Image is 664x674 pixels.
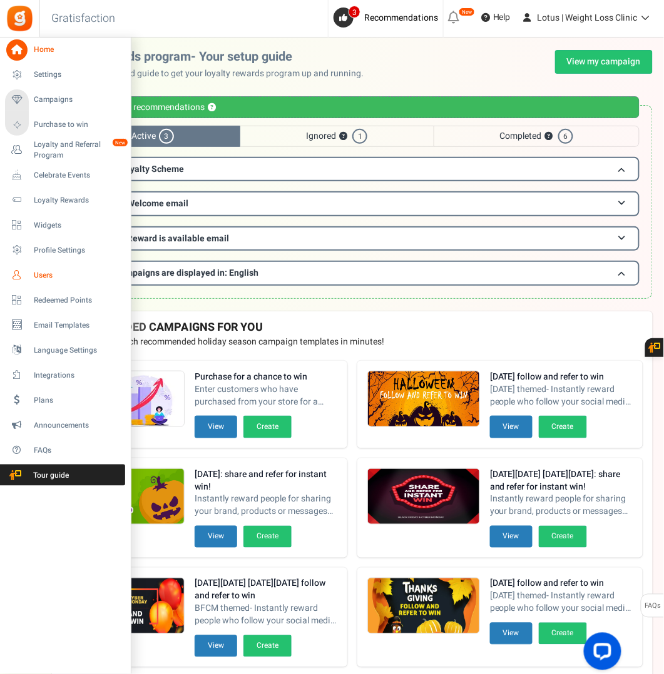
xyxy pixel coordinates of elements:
button: ? [208,104,216,112]
a: Celebrate Events [5,164,125,186]
a: Users [5,264,125,286]
button: View [490,416,533,438]
span: Purchase to win [34,119,121,130]
a: Loyalty Rewards [5,189,125,211]
span: Celebrate Events [34,170,121,181]
span: Recommendations [364,11,438,24]
img: Recommended Campaigns [368,371,479,428]
button: Create [243,416,292,438]
strong: Purchase for a chance to win [195,371,337,383]
em: New [459,8,475,16]
button: View [195,416,237,438]
span: BFCM themed- Instantly reward people who follow your social media profiles, subscribe to your new... [195,603,337,628]
a: Integrations [5,365,125,386]
span: Completed [434,126,640,147]
button: View [490,623,533,645]
button: Create [539,526,587,548]
span: Ignored [240,126,433,147]
h2: Loyalty rewards program- Your setup guide [52,50,374,64]
a: Widgets [5,214,125,236]
a: Help [476,8,516,28]
span: Welcome email [127,197,188,210]
strong: [DATE][DATE] [DATE][DATE]: share and refer for instant win! [490,468,633,493]
a: Home [5,39,125,61]
a: Campaigns [5,89,125,111]
img: Recommended Campaigns [368,578,479,635]
button: ? [545,133,553,141]
button: Create [243,635,292,657]
strong: [DATE][DATE] [DATE][DATE] follow and refer to win [195,578,337,603]
strong: [DATE] follow and refer to win [490,578,633,590]
a: Profile Settings [5,239,125,261]
span: 3 [159,129,174,144]
a: 3 Recommendations [334,8,443,28]
span: Enter customers who have purchased from your store for a chance to win. Increase sales and AOV. [195,383,337,408]
a: Plans [5,390,125,411]
img: Gratisfaction [6,4,34,33]
span: Help [490,11,511,24]
span: Widgets [34,220,121,231]
span: Instantly reward people for sharing your brand, products or messages over their social networks [490,493,633,518]
span: Settings [34,69,121,80]
span: Profile Settings [34,245,121,256]
span: 1 [352,129,367,144]
a: View my campaign [555,50,653,74]
span: Instantly reward people for sharing your brand, products or messages over their social networks [195,493,337,518]
span: Users [34,270,121,281]
span: Loyalty and Referral Program [34,139,125,161]
span: Integrations [34,370,121,381]
button: View [490,526,533,548]
a: Purchase to win [5,114,125,136]
button: Create [539,416,587,438]
a: FAQs [5,440,125,461]
button: View [195,635,237,657]
span: Redeemed Points [34,295,121,306]
span: FAQs [645,595,661,618]
span: Announcements [34,420,121,431]
strong: [DATE] follow and refer to win [490,371,633,383]
span: Plans [34,395,121,406]
a: Announcements [5,415,125,436]
span: Lotus | Weight Loss Clinic [538,11,638,24]
span: Lotus Loyalty Scheme [96,163,184,176]
em: New [112,138,128,147]
span: Campaigns [34,94,121,105]
p: Use this personalized guide to get your loyalty rewards program up and running. [52,68,374,80]
span: Language Settings [34,345,121,356]
span: 6 [558,129,573,144]
h3: Gratisfaction [38,6,129,31]
span: Active [65,126,240,147]
button: View [195,526,237,548]
strong: [DATE]: share and refer for instant win! [195,468,337,493]
button: ? [339,133,347,141]
button: Create [243,526,292,548]
span: 3 [349,6,360,18]
div: Personalized recommendations [65,96,640,118]
a: Language Settings [5,340,125,361]
a: Settings [5,64,125,86]
img: Recommended Campaigns [368,469,479,525]
span: [DATE] themed- Instantly reward people who follow your social media profiles, subscribe to your n... [490,590,633,615]
span: Reward is available email [127,232,229,245]
span: Home [34,44,121,55]
span: Tour guide [6,470,93,481]
span: [DATE] themed- Instantly reward people who follow your social media profiles, subscribe to your n... [490,383,633,408]
a: Email Templates [5,314,125,336]
a: Loyalty and Referral Program New [5,139,125,161]
span: Loyalty Rewards [34,195,121,206]
button: Create [539,623,587,645]
p: Preview and launch recommended holiday season campaign templates in minutes! [62,336,643,348]
h4: RECOMMENDED CAMPAIGNS FOR YOU [62,321,643,334]
span: Email Templates [34,320,121,331]
span: Your campaigns are displayed in: English [96,266,258,279]
span: FAQs [34,445,121,456]
a: Redeemed Points [5,289,125,311]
